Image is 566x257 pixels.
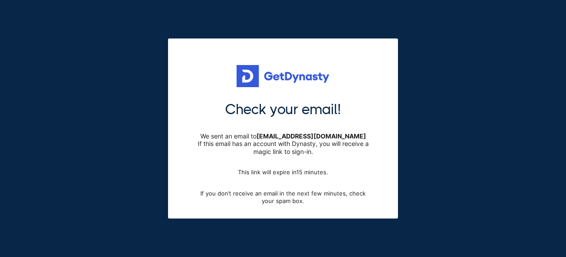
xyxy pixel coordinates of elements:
span: This link will expire in 15 minutes . [238,169,328,176]
img: Get started for free with Dynasty Trust Company [237,65,329,87]
b: [EMAIL_ADDRESS][DOMAIN_NAME] [256,132,366,140]
p: We sent an email to [195,132,371,140]
span: Check your email! [225,100,341,119]
p: If this email has an account with Dynasty, you will receive a magic link to sign-in. [195,140,371,155]
span: If you don’t receive an email in the next few minutes, check your spam box. [195,190,371,205]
